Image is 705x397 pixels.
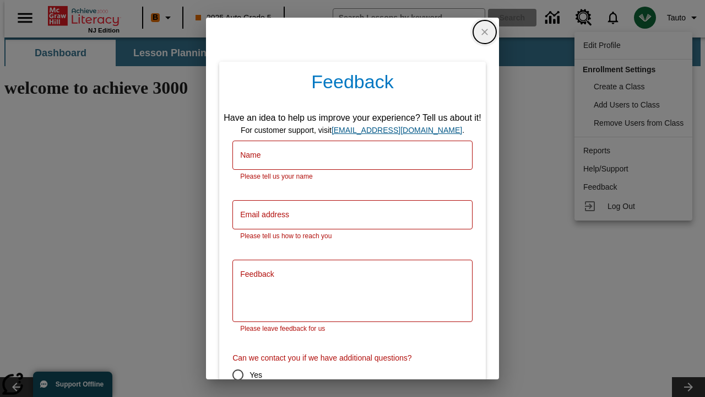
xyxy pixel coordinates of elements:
[240,171,465,183] p: Please tell us your name
[219,62,486,107] h4: Feedback
[332,126,462,135] a: support, will open in new browser tab
[224,111,481,125] div: Have an idea to help us improve your experience? Tell us about it!
[250,369,262,381] span: Yes
[224,125,481,136] div: For customer support, visit .
[240,324,465,335] p: Please leave feedback for us
[470,18,499,46] button: close
[240,231,465,242] p: Please tell us how to reach you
